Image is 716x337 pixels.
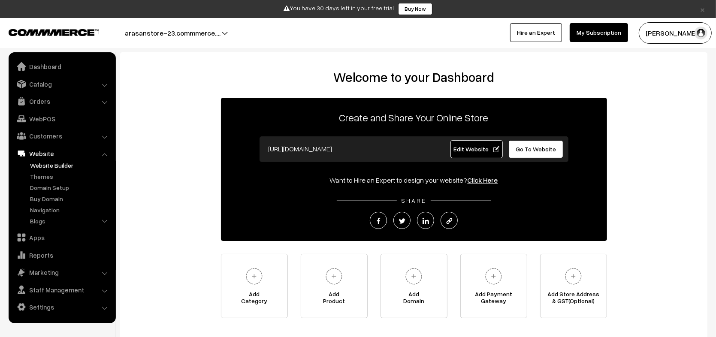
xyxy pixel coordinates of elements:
a: Add Store Address& GST(Optional) [540,254,607,318]
a: AddDomain [381,254,447,318]
a: Add PaymentGateway [460,254,527,318]
span: Add Payment Gateway [461,291,527,308]
a: Website [11,146,113,161]
a: AddCategory [221,254,288,318]
span: Add Category [221,291,287,308]
a: Apps [11,230,113,245]
a: COMMMERCE [9,27,84,37]
a: WebPOS [11,111,113,126]
a: Edit Website [450,140,503,158]
a: Reports [11,247,113,263]
img: plus.svg [402,265,426,288]
a: Themes [28,172,113,181]
a: Domain Setup [28,183,113,192]
a: Navigation [28,205,113,214]
img: user [695,27,707,39]
img: plus.svg [242,265,266,288]
a: Orders [11,93,113,109]
a: Website Builder [28,161,113,170]
span: Go To Website [516,145,556,153]
img: COMMMERCE [9,29,99,36]
a: Click Here [468,176,498,184]
a: Settings [11,299,113,315]
p: Create and Share Your Online Store [221,110,607,125]
a: Blogs [28,217,113,226]
span: Add Product [301,291,367,308]
a: Hire an Expert [510,23,562,42]
span: Add Store Address & GST(Optional) [541,291,607,308]
img: plus.svg [482,265,505,288]
a: Catalog [11,76,113,92]
a: Staff Management [11,282,113,298]
a: × [697,4,708,14]
button: arasanstore-23.commmerce.… [95,22,251,44]
img: plus.svg [322,265,346,288]
div: You have 30 days left in your free trial [3,3,713,15]
a: Go To Website [508,140,564,158]
img: plus.svg [562,265,585,288]
span: Add Domain [381,291,447,308]
a: AddProduct [301,254,368,318]
a: My Subscription [570,23,628,42]
a: Dashboard [11,59,113,74]
button: [PERSON_NAME] [639,22,712,44]
a: Buy Domain [28,194,113,203]
a: Marketing [11,265,113,280]
a: Buy Now [398,3,432,15]
h2: Welcome to your Dashboard [129,69,699,85]
a: Customers [11,128,113,144]
div: Want to Hire an Expert to design your website? [221,175,607,185]
span: Edit Website [453,145,499,153]
span: SHARE [397,197,431,204]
